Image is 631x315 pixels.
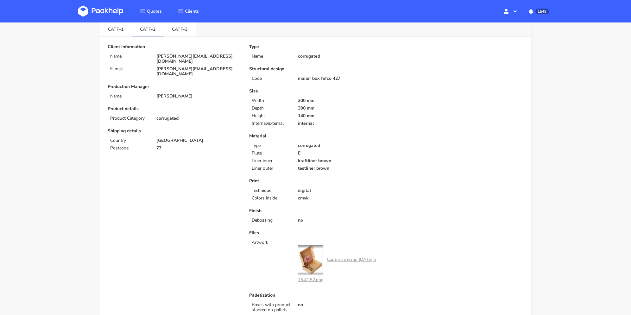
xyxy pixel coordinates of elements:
[252,188,290,193] p: Technique
[249,44,382,49] p: Type
[298,113,382,118] p: 140 mm
[249,230,382,236] p: Files
[252,98,290,103] p: Width
[524,5,553,17] button: 1548
[249,134,382,139] p: Material
[156,54,240,64] p: [PERSON_NAME][EMAIL_ADDRESS][DOMAIN_NAME]
[132,22,164,36] a: CATF-2
[249,179,382,184] p: Print
[110,146,149,151] p: Postcode
[108,129,240,134] p: Shipping details
[252,54,290,59] p: Name
[185,8,199,14] span: Clients
[298,256,376,283] a: Capture d’écran [DATE] à 15.41.52.png
[298,158,382,163] p: kraftliner brown
[252,151,290,156] p: Flute
[252,240,290,245] p: Artwork
[252,106,290,111] p: Depth
[252,166,290,171] p: Liner outer
[298,54,382,59] p: corrugated
[110,116,149,121] p: Product Category
[298,302,382,307] p: no
[78,5,123,17] img: Dashboard
[133,5,169,17] a: Quotes
[100,22,132,36] a: CATF-1
[252,121,290,126] p: Internal/external
[298,143,382,148] p: corrugated
[298,151,382,156] p: E
[298,121,382,126] p: internal
[110,94,149,99] p: Name
[252,76,290,81] p: Code
[298,218,382,223] p: no
[298,245,323,274] img: a0ca7899-5a67-42b7-8d20-e03d03b748b8
[110,54,149,59] p: Name
[252,302,290,312] p: Boxes with product stacked on pallets
[249,66,382,72] p: Structural design
[108,84,240,89] p: Production Manager
[156,116,240,121] p: corrugated
[298,188,382,193] p: digital
[252,113,290,118] p: Height
[110,138,149,143] p: Country
[535,9,549,14] span: 1548
[249,293,382,298] p: Palletization
[171,5,206,17] a: Clients
[298,106,382,111] p: 390 mm
[298,196,382,201] p: cmyk
[110,66,149,72] p: E-mail
[252,158,290,163] p: Liner inner
[252,196,290,201] p: Colors inside
[108,106,240,111] p: Product details
[164,22,196,36] a: CATF-3
[147,8,162,14] span: Quotes
[156,138,240,143] p: [GEOGRAPHIC_DATA]
[252,218,290,223] p: Debossing
[108,44,240,49] p: Client Information
[298,76,382,81] p: mailer box fefco 427
[298,166,382,171] p: testliner brown
[249,89,382,94] p: Size
[156,94,240,99] p: [PERSON_NAME]
[298,98,382,103] p: 300 mm
[252,143,290,148] p: Type
[249,208,382,213] p: Finish
[156,66,240,77] p: [PERSON_NAME][EMAIL_ADDRESS][DOMAIN_NAME]
[156,146,240,151] p: 77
